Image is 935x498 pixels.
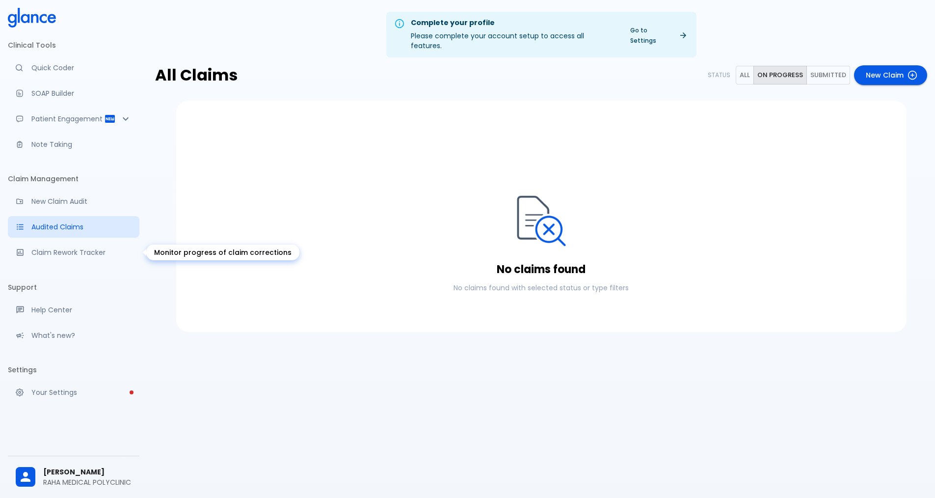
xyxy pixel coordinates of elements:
[806,66,850,85] button: Submitted
[736,66,850,85] div: outlined primary button group
[31,331,132,340] p: What's new?
[454,283,629,293] p: No claims found with selected status or type filters
[31,305,132,315] p: Help Center
[31,114,104,124] p: Patient Engagement
[854,65,927,85] a: New Claim
[31,63,132,73] p: Quick Coder
[8,33,139,57] li: Clinical Tools
[8,358,139,382] li: Settings
[8,460,139,494] div: [PERSON_NAME]RAHA MEDICAL POLYCLINIC
[43,477,132,487] p: RAHA MEDICAL POLYCLINIC
[497,263,586,276] h3: No claims found
[8,134,139,155] a: Advanced note-taking
[8,276,139,299] li: Support
[146,245,299,260] div: Monitor progress of claim corrections
[624,23,693,48] a: Go to Settings
[31,88,132,98] p: SOAP Builder
[8,242,139,263] a: Monitor progress of claim corrections
[708,71,732,79] span: STATUS
[517,195,566,247] img: Prescription Bottle
[8,83,139,104] a: Docugen: Compose a clinical documentation in seconds
[155,66,238,84] h2: All Claims
[736,66,754,85] button: All
[411,18,616,28] div: Complete your profile
[8,108,139,130] div: Patient Reports & Referrals
[31,222,132,232] p: Audited Claims
[8,57,139,79] a: Moramiz: Find ICD10AM codes instantly
[8,216,139,238] a: View audited claims
[8,299,139,321] a: Get help from our support team
[8,325,139,346] div: Recent updates and feature releases
[31,387,132,397] p: Your Settings
[8,382,139,403] a: Please complete account setup
[753,66,807,85] button: On progress
[31,196,132,206] p: New Claim Audit
[8,191,139,212] a: Audit a new claim
[8,167,139,191] li: Claim Management
[31,139,132,149] p: Note Taking
[43,467,132,477] span: [PERSON_NAME]
[31,248,132,257] p: Claim Rework Tracker
[411,15,616,55] div: Please complete your account setup to access all features.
